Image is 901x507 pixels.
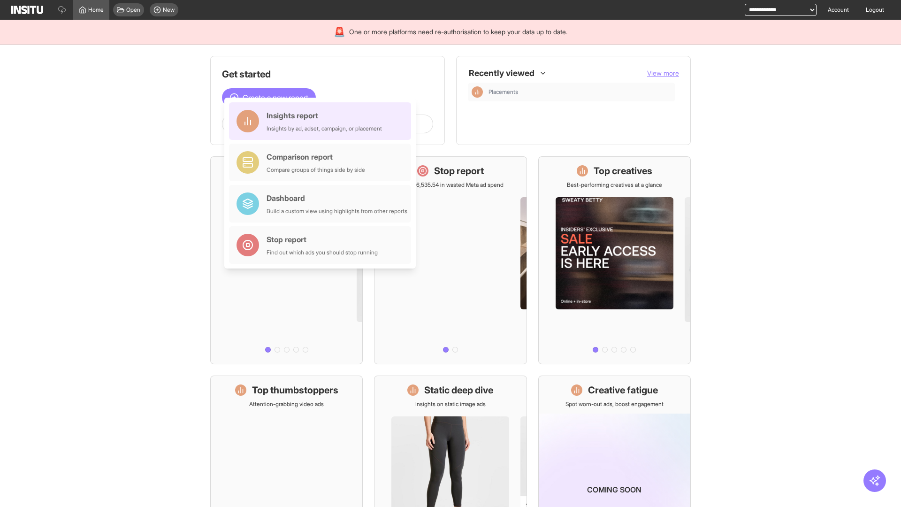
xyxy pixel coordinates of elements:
span: Placements [489,88,672,96]
p: Insights on static image ads [415,400,486,408]
span: New [163,6,175,14]
div: Find out which ads you should stop running [267,249,378,256]
h1: Top thumbstoppers [252,384,338,397]
div: Insights by ad, adset, campaign, or placement [267,125,382,132]
span: Create a new report [243,92,308,103]
h1: Get started [222,68,433,81]
a: Top creativesBest-performing creatives at a glance [538,156,691,364]
div: Comparison report [267,151,365,162]
div: Stop report [267,234,378,245]
p: Attention-grabbing video ads [249,400,324,408]
a: What's live nowSee all active ads instantly [210,156,363,364]
span: View more [647,69,679,77]
p: Save £16,535.54 in wasted Meta ad spend [397,181,504,189]
span: Open [126,6,140,14]
h1: Top creatives [594,164,652,177]
div: Compare groups of things side by side [267,166,365,174]
p: Best-performing creatives at a glance [567,181,662,189]
button: Create a new report [222,88,316,107]
h1: Stop report [434,164,484,177]
span: Home [88,6,104,14]
span: Placements [489,88,518,96]
h1: Static deep dive [424,384,493,397]
button: View more [647,69,679,78]
div: Dashboard [267,192,407,204]
div: Build a custom view using highlights from other reports [267,207,407,215]
div: 🚨 [334,25,345,38]
span: One or more platforms need re-authorisation to keep your data up to date. [349,27,567,37]
div: Insights report [267,110,382,121]
div: Insights [472,86,483,98]
a: Stop reportSave £16,535.54 in wasted Meta ad spend [374,156,527,364]
img: Logo [11,6,43,14]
